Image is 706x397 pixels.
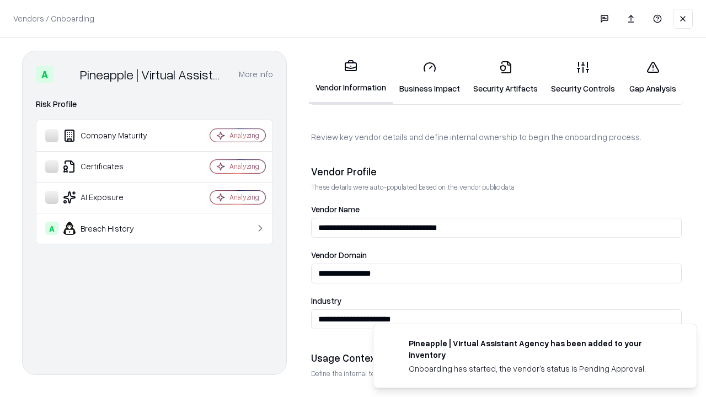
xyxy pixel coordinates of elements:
label: Vendor Name [311,205,682,213]
div: Usage Context [311,351,682,364]
img: Pineapple | Virtual Assistant Agency [58,66,76,83]
div: Company Maturity [45,129,177,142]
p: These details were auto-populated based on the vendor public data [311,183,682,192]
div: Onboarding has started, the vendor's status is Pending Approval. [409,363,670,374]
div: Pineapple | Virtual Assistant Agency [80,66,226,83]
img: trypineapple.com [387,337,400,351]
a: Gap Analysis [622,52,684,103]
div: AI Exposure [45,191,177,204]
div: Analyzing [229,192,259,202]
label: Vendor Domain [311,251,682,259]
button: More info [239,65,273,84]
div: Certificates [45,160,177,173]
div: Pineapple | Virtual Assistant Agency has been added to your inventory [409,337,670,361]
div: Analyzing [229,131,259,140]
label: Industry [311,297,682,305]
a: Vendor Information [309,51,393,104]
a: Security Artifacts [467,52,544,103]
a: Security Controls [544,52,622,103]
div: Risk Profile [36,98,273,111]
div: A [36,66,54,83]
div: Vendor Profile [311,165,682,178]
div: A [45,222,58,235]
p: Vendors / Onboarding [13,13,94,24]
a: Business Impact [393,52,467,103]
p: Review key vendor details and define internal ownership to begin the onboarding process. [311,131,682,143]
p: Define the internal team and reason for using this vendor. This helps assess business relevance a... [311,369,682,378]
div: Breach History [45,222,177,235]
div: Analyzing [229,162,259,171]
